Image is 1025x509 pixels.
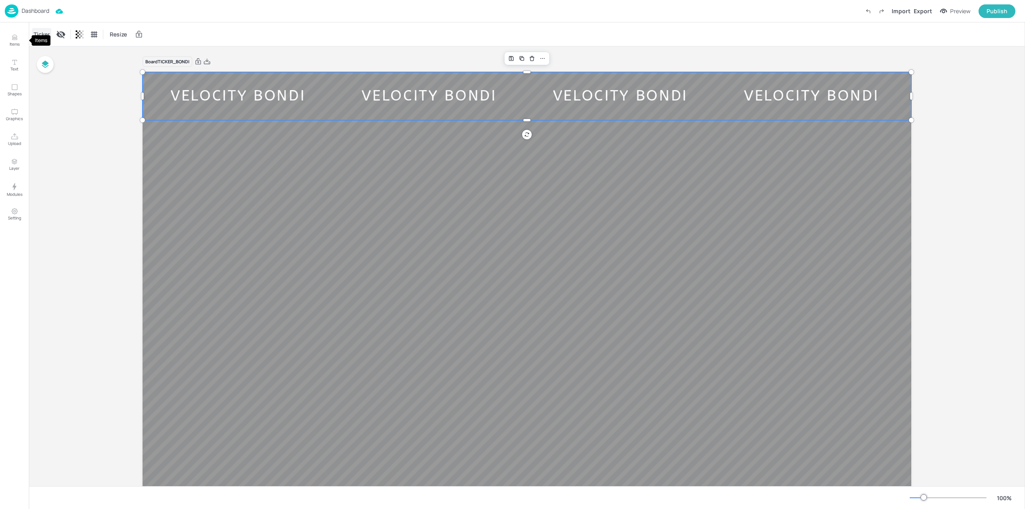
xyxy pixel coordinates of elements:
p: Dashboard [22,8,49,14]
button: Preview [935,5,975,17]
div: Export [914,7,932,15]
div: Display condition [54,28,67,41]
div: Items [32,35,50,46]
div: Import [892,7,910,15]
label: Redo (Ctrl + Y) [875,4,888,18]
div: Duplicate [517,53,527,64]
div: 100 % [995,494,1014,502]
div: VELOCITY BONDI [525,85,716,107]
img: logo-86c26b7e.jpg [5,4,18,18]
div: Save Layout [506,53,517,64]
div: VELOCITY BONDI [716,85,907,107]
div: VELOCITY BONDI [334,85,525,107]
div: Preview [950,7,971,16]
button: Publish [979,4,1015,18]
div: VELOCITY BONDI [143,85,334,107]
div: Ticker [32,28,51,41]
div: Publish [987,7,1007,16]
span: Resize [108,30,129,38]
div: Board TICKER_BONDI [143,56,192,67]
div: Delete [527,53,537,64]
label: Undo (Ctrl + Z) [861,4,875,18]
